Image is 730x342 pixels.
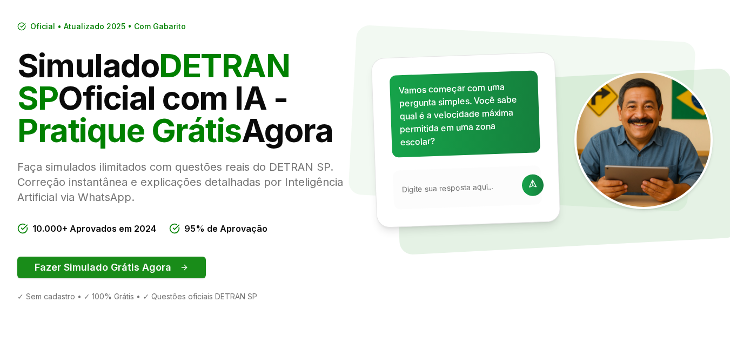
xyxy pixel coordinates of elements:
[17,49,357,146] h1: Simulado Oficial com IA - Agora
[30,21,186,32] span: Oficial • Atualizado 2025 • Com Gabarito
[17,46,290,117] span: DETRAN SP
[401,180,515,195] input: Digite sua resposta aqui...
[184,222,267,235] span: 95% de Aprovação
[17,159,357,205] p: Faça simulados ilimitados com questões reais do DETRAN SP. Correção instantânea e explicações det...
[17,291,357,302] div: ✓ Sem cadastro • ✓ 100% Grátis • ✓ Questões oficiais DETRAN SP
[32,222,156,235] span: 10.000+ Aprovados em 2024
[17,257,206,278] button: Fazer Simulado Grátis Agora
[574,71,713,209] img: Tio Trânsito
[17,111,242,150] span: Pratique Grátis
[398,79,531,149] p: Vamos começar com uma pergunta simples. Você sabe qual é a velocidade máxima permitida em uma zon...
